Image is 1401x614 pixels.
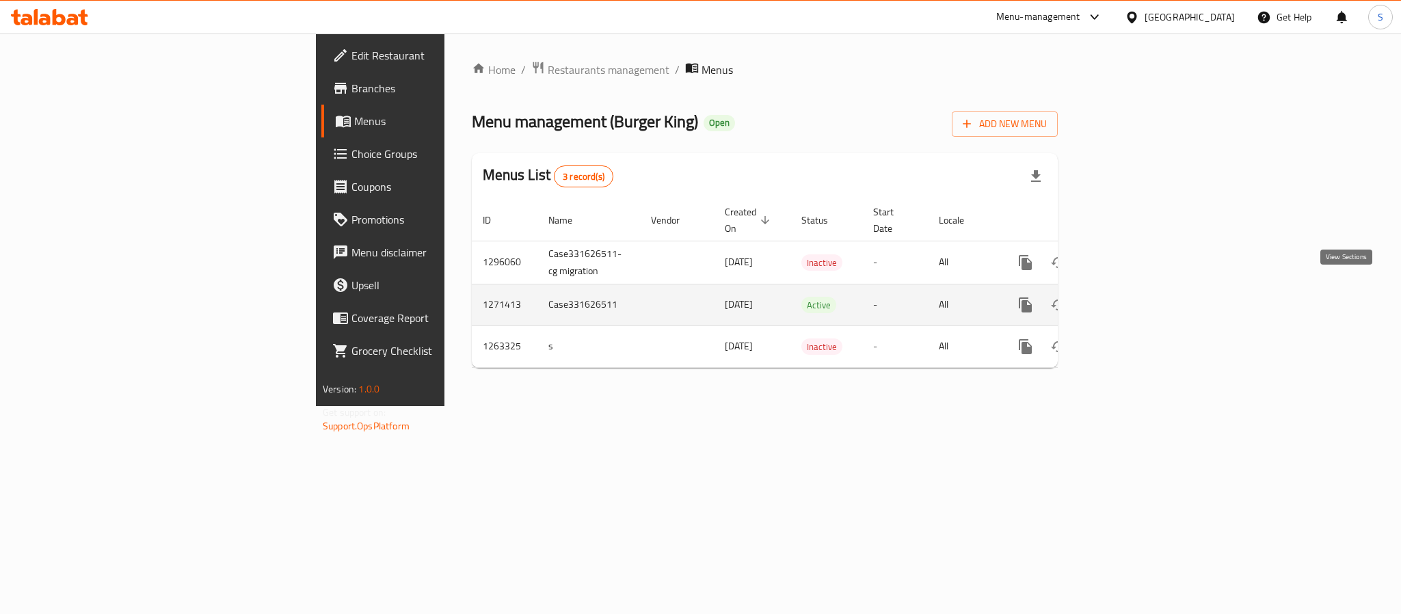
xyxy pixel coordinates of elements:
span: Get support on: [323,403,386,421]
span: Menus [702,62,733,78]
span: Active [801,297,836,313]
a: Choice Groups [321,137,550,170]
a: Menus [321,105,550,137]
a: Grocery Checklist [321,334,550,367]
a: Edit Restaurant [321,39,550,72]
a: Support.OpsPlatform [323,417,410,435]
span: Vendor [651,212,697,228]
th: Actions [998,200,1151,241]
td: Case331626511 [537,284,640,325]
span: Name [548,212,590,228]
a: Restaurants management [531,61,669,79]
button: Change Status [1042,246,1075,279]
span: Menu management ( Burger King ) [472,106,698,137]
span: Upsell [351,277,539,293]
td: All [928,241,998,284]
td: All [928,325,998,367]
span: Grocery Checklist [351,343,539,359]
span: [DATE] [725,295,753,313]
span: Version: [323,380,356,398]
span: ID [483,212,509,228]
span: Locale [939,212,982,228]
td: - [862,241,928,284]
div: Active [801,297,836,313]
a: Coupons [321,170,550,203]
div: Menu-management [996,9,1080,25]
span: Choice Groups [351,146,539,162]
span: Created On [725,204,774,237]
div: Export file [1019,160,1052,193]
span: 1.0.0 [358,380,379,398]
td: - [862,325,928,367]
span: Open [704,117,735,129]
span: Menus [354,113,539,129]
span: Promotions [351,211,539,228]
h2: Menus List [483,165,613,187]
a: Menu disclaimer [321,236,550,269]
span: Restaurants management [548,62,669,78]
button: more [1009,330,1042,363]
td: - [862,284,928,325]
span: 3 record(s) [555,170,613,183]
div: Inactive [801,254,842,271]
span: Coupons [351,178,539,195]
span: Coverage Report [351,310,539,326]
td: All [928,284,998,325]
div: [GEOGRAPHIC_DATA] [1145,10,1235,25]
span: [DATE] [725,337,753,355]
span: S [1378,10,1383,25]
a: Coverage Report [321,302,550,334]
span: Edit Restaurant [351,47,539,64]
a: Promotions [321,203,550,236]
div: Total records count [554,165,613,187]
span: [DATE] [725,253,753,271]
div: Open [704,115,735,131]
td: Case331626511-cg migration [537,241,640,284]
button: more [1009,289,1042,321]
li: / [675,62,680,78]
a: Branches [321,72,550,105]
button: Change Status [1042,330,1075,363]
button: Add New Menu [952,111,1058,137]
span: Status [801,212,846,228]
span: Branches [351,80,539,96]
span: Menu disclaimer [351,244,539,261]
button: Change Status [1042,289,1075,321]
span: Inactive [801,255,842,271]
nav: breadcrumb [472,61,1058,79]
td: s [537,325,640,367]
button: more [1009,246,1042,279]
table: enhanced table [472,200,1151,368]
a: Upsell [321,269,550,302]
span: Inactive [801,339,842,355]
span: Start Date [873,204,911,237]
span: Add New Menu [963,116,1047,133]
